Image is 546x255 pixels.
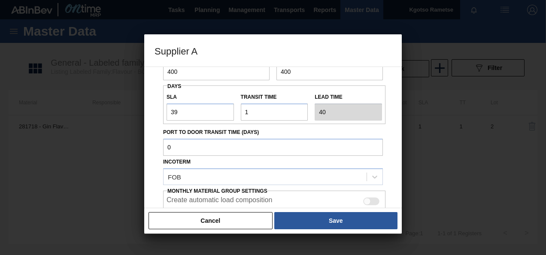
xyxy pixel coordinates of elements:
[167,83,181,89] span: Days
[163,194,385,206] div: This setting enables the automatic creation of load composition on the supplier side if the order...
[315,91,382,103] label: Lead time
[274,212,397,229] button: Save
[168,173,181,180] div: FOB
[149,212,273,229] button: Cancel
[163,126,383,139] label: Port to Door Transit Time (days)
[241,91,308,103] label: Transit time
[167,196,272,206] label: Create automatic load composition
[167,188,267,194] span: Monthly Material Group Settings
[163,159,191,165] label: Incoterm
[144,34,402,67] h3: Supplier A
[163,206,385,219] div: This configuration enables automatic acceptance of the order on the supplier side
[167,91,234,103] label: SLA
